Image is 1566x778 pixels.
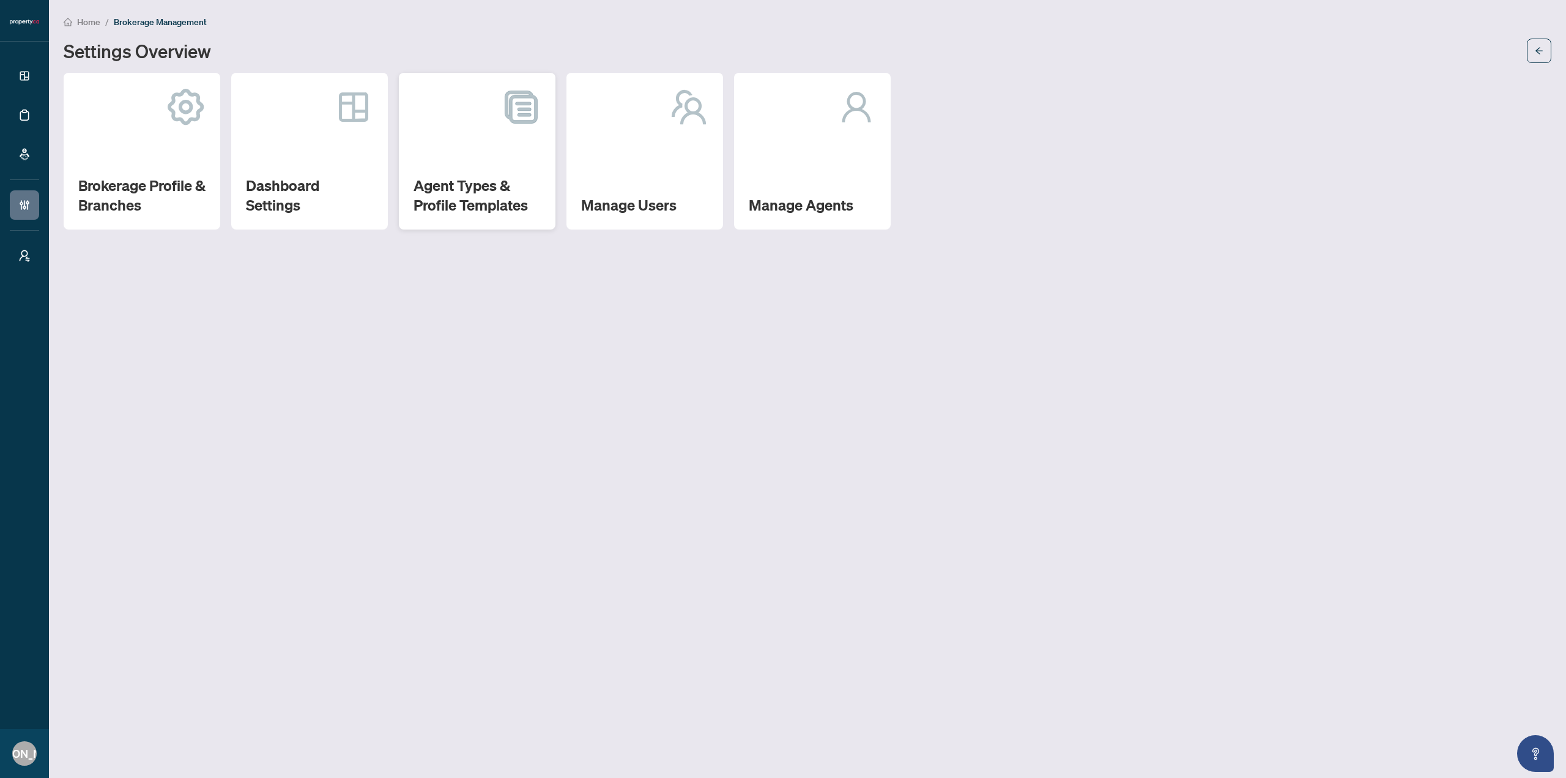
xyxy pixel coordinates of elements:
[18,250,31,262] span: user-switch
[64,18,72,26] span: home
[246,176,373,215] h2: Dashboard Settings
[1535,47,1543,55] span: arrow-left
[77,17,100,28] span: Home
[10,18,39,26] img: logo
[414,176,541,215] h2: Agent Types & Profile Templates
[1517,735,1554,772] button: Open asap
[105,15,109,29] li: /
[581,195,708,215] h2: Manage Users
[114,17,207,28] span: Brokerage Management
[749,195,876,215] h2: Manage Agents
[64,41,211,61] h1: Settings Overview
[78,176,206,215] h2: Brokerage Profile & Branches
